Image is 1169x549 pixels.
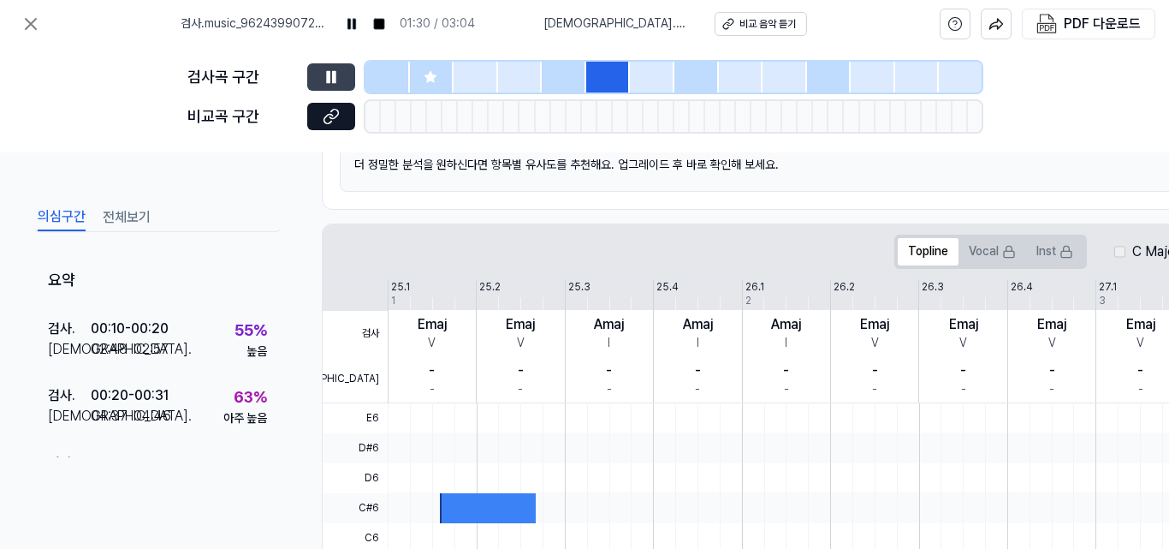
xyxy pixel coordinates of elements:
[988,16,1004,32] img: share
[697,335,699,352] div: I
[922,280,944,295] div: 26.3
[91,453,164,474] div: 00:51 - 01:02
[1037,314,1066,335] div: Emaj
[1048,335,1056,352] div: V
[1049,381,1054,398] div: -
[1036,14,1057,34] img: PDF Download
[872,361,878,381] div: -
[323,403,388,433] span: E6
[1126,314,1155,335] div: Emaj
[48,385,91,406] div: 검사 .
[181,15,331,33] span: 검사 . music_96243990724609_NZctPyMnBk7NUZcE7jAqs7_bceljt
[898,238,958,266] button: Topline
[48,339,91,360] div: [DEMOGRAPHIC_DATA] .
[1138,381,1143,398] div: -
[48,453,91,474] div: 검사 .
[683,314,713,335] div: Amaj
[91,339,169,360] div: 02:48 - 02:57
[940,9,970,39] button: help
[1137,361,1143,381] div: -
[960,361,966,381] div: -
[518,381,523,398] div: -
[234,319,267,343] div: 55 %
[860,314,889,335] div: Emaj
[518,361,524,381] div: -
[430,381,435,398] div: -
[103,204,151,231] button: 전체보기
[606,361,612,381] div: -
[234,385,267,410] div: 63 %
[34,256,281,307] div: 요약
[323,311,388,357] span: 검사
[506,314,535,335] div: Emaj
[871,335,879,352] div: V
[428,335,436,352] div: V
[187,104,297,129] div: 비교곡 구간
[568,280,590,295] div: 25.3
[323,433,388,463] span: D#6
[479,280,501,295] div: 25.2
[323,463,388,493] span: D6
[400,15,475,33] div: 01:30 / 03:04
[949,314,978,335] div: Emaj
[745,280,764,295] div: 26.1
[959,335,967,352] div: V
[961,381,966,398] div: -
[715,12,807,36] button: 비교 음악 듣기
[429,361,435,381] div: -
[947,15,963,33] svg: help
[872,381,877,398] div: -
[234,453,267,478] div: 42 %
[771,314,801,335] div: Amaj
[745,294,751,308] div: 2
[607,381,612,398] div: -
[91,406,171,427] div: 04:37 - 04:46
[246,343,267,361] div: 높음
[594,314,624,335] div: Amaj
[783,361,789,381] div: -
[695,381,700,398] div: -
[608,335,610,352] div: I
[517,335,525,352] div: V
[38,204,86,231] button: 의심구간
[1136,335,1144,352] div: V
[695,361,701,381] div: -
[91,319,169,339] div: 00:10 - 00:20
[1099,294,1106,308] div: 3
[784,381,789,398] div: -
[418,314,447,335] div: Emaj
[187,65,297,90] div: 검사곡 구간
[785,335,787,352] div: I
[91,385,169,406] div: 00:20 - 00:31
[1099,280,1117,295] div: 27.1
[391,294,395,308] div: 1
[958,238,1026,266] button: Vocal
[48,406,91,427] div: [DEMOGRAPHIC_DATA] .
[48,319,91,339] div: 검사 .
[1011,280,1033,295] div: 26.4
[223,410,267,427] div: 아주 높음
[1064,13,1141,35] div: PDF 다운로드
[323,493,388,523] span: C#6
[543,15,694,33] span: [DEMOGRAPHIC_DATA] . 拝 啓 S a p p o r o＿1st Album＿E x p r e s s o n g 2007
[1033,9,1144,39] button: PDF 다운로드
[739,17,796,32] div: 비교 음악 듣기
[834,280,855,295] div: 26.2
[1049,361,1055,381] div: -
[1026,238,1083,266] button: Inst
[656,280,679,295] div: 25.4
[391,280,410,295] div: 25.1
[323,356,388,403] span: [DEMOGRAPHIC_DATA]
